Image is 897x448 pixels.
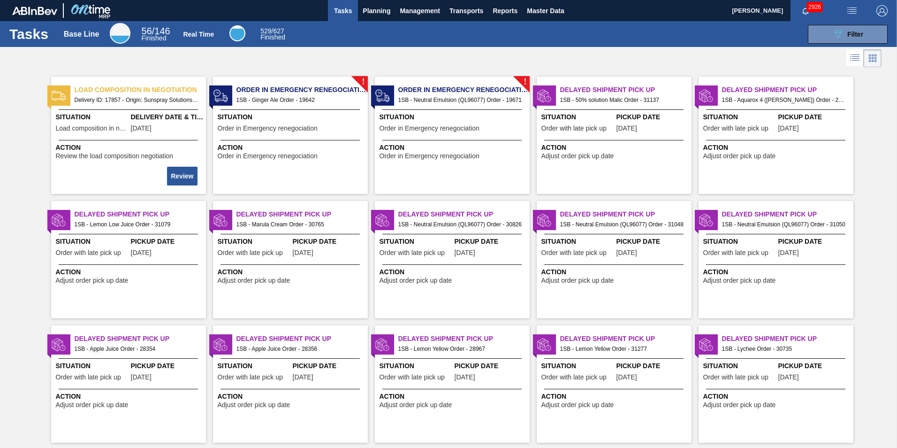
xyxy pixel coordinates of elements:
[380,143,527,153] span: Action
[218,392,365,402] span: Action
[168,166,198,186] div: Complete task: 2212587
[380,277,452,284] span: Adjust order pick up date
[380,267,527,277] span: Action
[455,374,475,381] span: 06/07/2025
[541,374,607,381] span: Order with late pick up
[616,361,689,371] span: Pickup Date
[703,402,776,409] span: Adjust order pick up date
[52,89,66,103] img: status
[56,392,204,402] span: Action
[131,237,204,247] span: Pickup Date
[293,374,313,381] span: 07/15/2025
[213,338,228,352] img: status
[142,34,167,42] span: Finished
[455,237,527,247] span: Pickup Date
[56,153,174,160] span: Review the load composition negotiation
[380,153,479,160] span: Order in Emergency renegociation
[64,30,99,39] div: Base Line
[131,125,152,132] span: 08/11/2025,
[876,5,888,16] img: Logout
[537,338,551,352] img: status
[722,334,853,344] span: Delayed Shipment Pick Up
[846,5,858,16] img: userActions
[131,249,152,256] span: 08/27/2025
[260,33,285,41] span: Finished
[167,167,197,185] button: Review
[560,85,692,95] span: Delayed Shipment Pick Up
[218,249,283,256] span: Order with late pick up
[541,143,689,153] span: Action
[703,361,776,371] span: Situation
[699,89,713,103] img: status
[699,213,713,227] img: status
[75,209,206,219] span: Delayed Shipment Pick Up
[56,125,129,132] span: Load composition in negotiation
[722,95,846,105] span: 1SB - Aquarox 4 (Rosemary) Order - 28151
[333,5,353,16] span: Tasks
[722,219,846,230] span: 1SB - Neutral Emulsion (QL96077) Order - 31050
[218,277,290,284] span: Adjust order pick up date
[218,125,318,132] span: Order in Emergency renegociation
[213,89,228,103] img: status
[541,402,614,409] span: Adjust order pick up date
[541,361,614,371] span: Situation
[236,344,360,354] span: 1SB - Apple Juice Order - 28356
[75,85,206,95] span: Load composition in negotiation
[778,112,851,122] span: Pickup Date
[56,237,129,247] span: Situation
[703,125,768,132] span: Order with late pick up
[56,402,129,409] span: Adjust order pick up date
[616,249,637,256] span: 08/26/2025
[398,219,522,230] span: 1SB - Neutral Emulsion (QL96077) Order - 30826
[75,334,206,344] span: Delayed Shipment Pick Up
[142,27,170,41] div: Base Line
[236,209,368,219] span: Delayed Shipment Pick Up
[455,249,475,256] span: 08/19/2025
[380,112,527,122] span: Situation
[218,361,290,371] span: Situation
[218,267,365,277] span: Action
[541,277,614,284] span: Adjust order pick up date
[75,95,198,105] span: Delivery ID: 17857 - Origin: Sunspray Solutions - Destination: 1SB
[537,213,551,227] img: status
[110,23,130,44] div: Base Line
[778,249,799,256] span: 08/26/2025
[541,267,689,277] span: Action
[791,4,821,17] button: Notifications
[52,338,66,352] img: status
[722,344,846,354] span: 1SB - Lychee Order - 30735
[375,338,389,352] img: status
[293,361,365,371] span: Pickup Date
[846,49,864,67] div: List Vision
[398,209,530,219] span: Delayed Shipment Pick Up
[56,143,204,153] span: Action
[778,237,851,247] span: Pickup Date
[380,374,445,381] span: Order with late pick up
[703,153,776,160] span: Adjust order pick up date
[527,5,564,16] span: Master Data
[56,267,204,277] span: Action
[703,143,851,153] span: Action
[380,249,445,256] span: Order with late pick up
[537,89,551,103] img: status
[808,25,888,44] button: Filter
[703,112,776,122] span: Situation
[218,374,283,381] span: Order with late pick up
[260,27,284,35] span: / 627
[260,28,285,40] div: Real Time
[616,125,637,132] span: 08/29/2025
[541,392,689,402] span: Action
[616,112,689,122] span: Pickup Date
[864,49,882,67] div: Card Vision
[12,7,57,15] img: TNhmsLtSVTkK8tSr43FrP2fwEKptu5GPRR3wAAAABJRU5ErkJggg==
[218,153,318,160] span: Order in Emergency renegociation
[218,402,290,409] span: Adjust order pick up date
[524,78,526,85] span: !
[703,249,768,256] span: Order with late pick up
[560,209,692,219] span: Delayed Shipment Pick Up
[56,361,129,371] span: Situation
[380,125,479,132] span: Order in Emergency renegociation
[541,125,607,132] span: Order with late pick up
[213,213,228,227] img: status
[229,25,245,41] div: Real Time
